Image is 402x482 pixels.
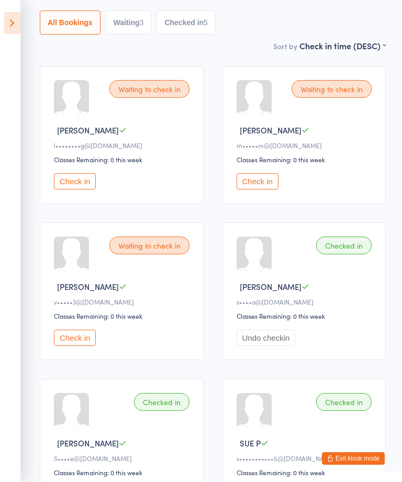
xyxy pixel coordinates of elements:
[54,141,193,150] div: l••••••••g@[DOMAIN_NAME]
[273,41,297,51] label: Sort by
[54,155,193,164] div: Classes Remaining: 0 this week
[316,393,372,411] div: Checked in
[237,454,375,463] div: s•••••••••••5@[DOMAIN_NAME]
[204,18,208,27] div: 5
[157,10,216,35] button: Checked in5
[237,173,278,189] button: Check in
[237,330,296,346] button: Undo checkin
[240,125,301,136] span: [PERSON_NAME]
[316,237,372,254] div: Checked in
[292,80,372,98] div: Waiting to check in
[57,125,119,136] span: [PERSON_NAME]
[106,10,152,35] button: Waiting3
[322,452,385,465] button: Exit kiosk mode
[237,155,375,164] div: Classes Remaining: 0 this week
[240,438,261,449] span: SUE P
[237,311,375,320] div: Classes Remaining: 0 this week
[54,297,193,306] div: v•••••3@[DOMAIN_NAME]
[134,393,189,411] div: Checked in
[140,18,144,27] div: 3
[54,468,193,477] div: Classes Remaining: 0 this week
[54,173,96,189] button: Check in
[54,330,96,346] button: Check in
[57,281,119,292] span: [PERSON_NAME]
[109,237,189,254] div: Waiting to check in
[237,141,375,150] div: m•••••m@[DOMAIN_NAME]
[299,40,386,51] div: Check in time (DESC)
[240,281,301,292] span: [PERSON_NAME]
[57,438,119,449] span: [PERSON_NAME]
[237,468,375,477] div: Classes Remaining: 0 this week
[54,311,193,320] div: Classes Remaining: 0 this week
[54,454,193,463] div: S••••e@[DOMAIN_NAME]
[109,80,189,98] div: Waiting to check in
[40,10,100,35] button: All Bookings
[237,297,375,306] div: s••••a@[DOMAIN_NAME]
